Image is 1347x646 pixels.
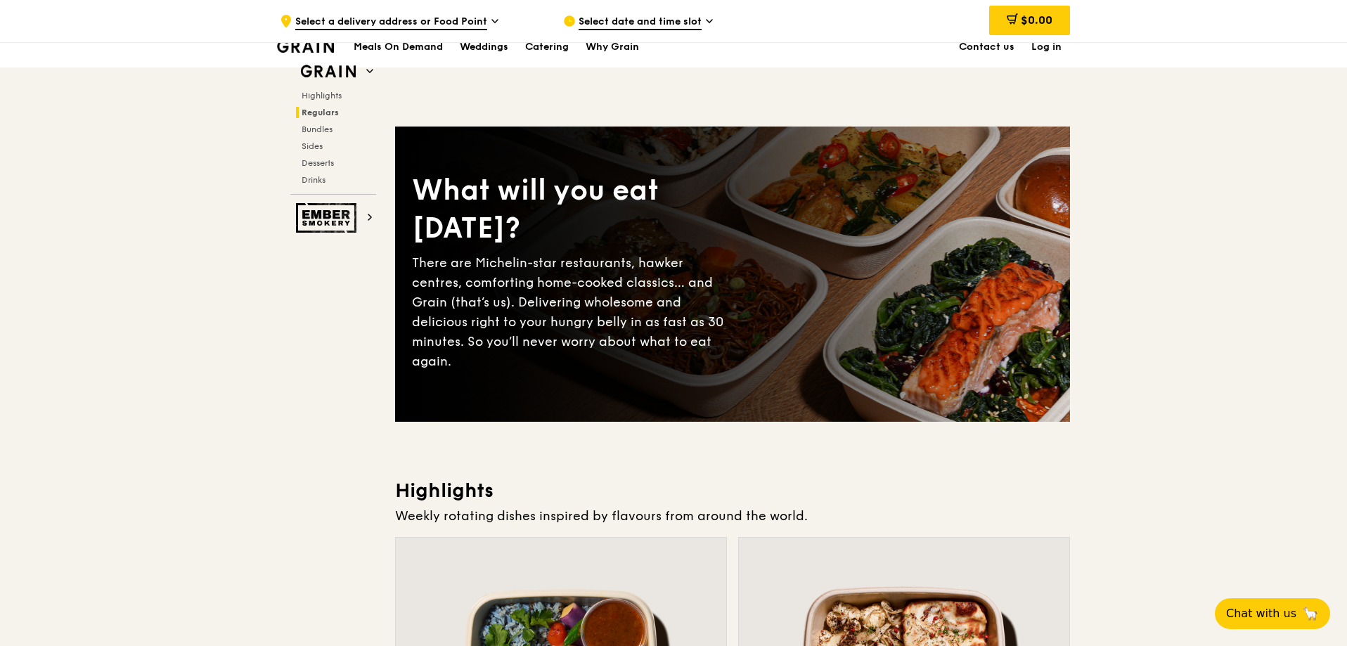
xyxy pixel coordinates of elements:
div: What will you eat [DATE]? [412,172,733,247]
a: Catering [517,26,577,68]
div: Catering [525,26,569,68]
h1: Meals On Demand [354,40,443,54]
span: Highlights [302,91,342,101]
span: Regulars [302,108,339,117]
span: Select a delivery address or Food Point [295,15,487,30]
h3: Highlights [395,478,1070,503]
img: Ember Smokery web logo [296,203,361,233]
span: 🦙 [1302,605,1319,622]
a: Weddings [451,26,517,68]
span: Select date and time slot [579,15,702,30]
div: Weekly rotating dishes inspired by flavours from around the world. [395,506,1070,526]
a: Contact us [950,26,1023,68]
div: Weddings [460,26,508,68]
div: Why Grain [586,26,639,68]
span: Chat with us [1226,605,1296,622]
span: Sides [302,141,323,151]
a: Why Grain [577,26,647,68]
button: Chat with us🦙 [1215,598,1330,629]
span: Drinks [302,175,326,185]
a: Log in [1023,26,1070,68]
img: Grain web logo [296,59,361,84]
div: There are Michelin-star restaurants, hawker centres, comforting home-cooked classics… and Grain (... [412,253,733,371]
span: $0.00 [1021,13,1052,27]
span: Desserts [302,158,334,168]
span: Bundles [302,124,333,134]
